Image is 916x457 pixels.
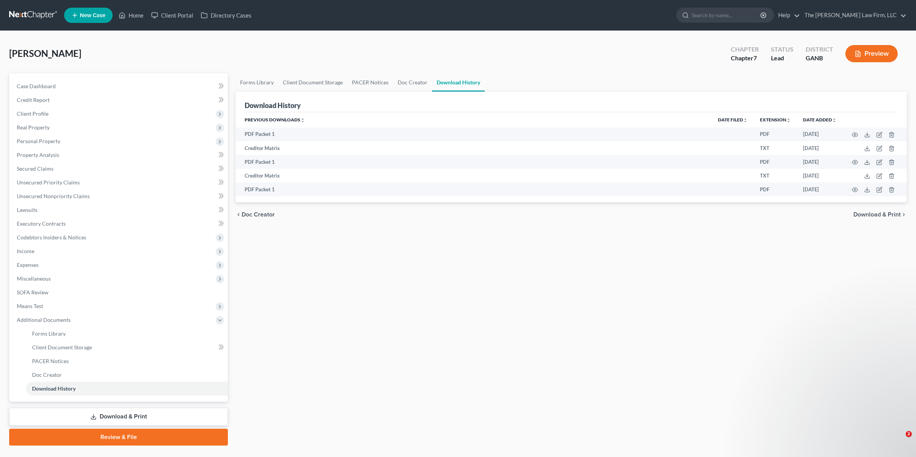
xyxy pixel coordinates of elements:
i: unfold_more [786,118,791,123]
span: 2 [906,431,912,437]
a: Directory Cases [197,8,255,22]
a: Executory Contracts [11,217,228,231]
div: District [806,45,833,54]
i: chevron_right [901,212,907,218]
td: PDF Packet 1 [235,182,712,196]
div: Lead [771,54,793,63]
a: Forms Library [235,73,278,92]
span: Client Profile [17,110,48,117]
td: Creditor Matrix [235,141,712,155]
span: Additional Documents [17,317,71,323]
a: Unsecured Nonpriority Claims [11,189,228,203]
span: New Case [80,13,105,18]
i: chevron_left [235,212,242,218]
span: Client Document Storage [32,344,92,350]
span: Case Dashboard [17,83,56,89]
span: Unsecured Nonpriority Claims [17,193,90,199]
a: Property Analysis [11,148,228,162]
span: Personal Property [17,138,60,144]
a: Download History [26,382,228,396]
td: PDF [754,155,797,169]
td: [DATE] [797,141,843,155]
td: Creditor Matrix [235,169,712,182]
a: Client Document Storage [278,73,347,92]
span: Credit Report [17,97,50,103]
td: [DATE] [797,169,843,182]
a: Doc Creator [26,368,228,382]
input: Search by name... [692,8,761,22]
span: SOFA Review [17,289,48,296]
a: SOFA Review [11,286,228,299]
a: Credit Report [11,93,228,107]
span: Expenses [17,262,39,268]
td: [DATE] [797,155,843,169]
a: Review & File [9,429,228,446]
span: [PERSON_NAME] [9,48,81,59]
a: Previous Downloadsunfold_more [245,117,305,123]
span: Miscellaneous [17,275,51,282]
span: Download History [32,385,76,392]
span: Forms Library [32,330,66,337]
td: TXT [754,141,797,155]
a: Forms Library [26,327,228,341]
span: 7 [753,54,757,61]
span: Codebtors Insiders & Notices [17,234,86,241]
i: unfold_more [743,118,748,123]
span: Doc Creator [32,371,62,378]
span: Lawsuits [17,207,37,213]
a: Unsecured Priority Claims [11,176,228,189]
td: TXT [754,169,797,182]
a: Secured Claims [11,162,228,176]
i: unfold_more [300,118,305,123]
div: Chapter [731,54,759,63]
a: Date addedunfold_more [803,117,837,123]
span: PACER Notices [32,358,69,364]
a: Download & Print [9,408,228,426]
button: chevron_left Doc Creator [235,212,275,218]
span: Income [17,248,34,254]
button: Preview [845,45,898,62]
a: Client Portal [147,8,197,22]
a: Client Document Storage [26,341,228,354]
td: PDF [754,128,797,141]
a: The [PERSON_NAME] Law Firm, LLC [801,8,906,22]
i: unfold_more [832,118,837,123]
a: Download History [432,73,485,92]
div: Status [771,45,793,54]
a: Help [774,8,800,22]
td: PDF [754,182,797,196]
a: Date Filedunfold_more [718,117,748,123]
span: Secured Claims [17,165,53,172]
span: Property Analysis [17,152,59,158]
a: Case Dashboard [11,79,228,93]
span: Executory Contracts [17,220,66,227]
span: Unsecured Priority Claims [17,179,80,186]
div: GANB [806,54,833,63]
td: PDF Packet 1 [235,155,712,169]
div: Download History [245,101,301,110]
td: [DATE] [797,182,843,196]
span: Real Property [17,124,50,131]
span: Download & Print [853,212,901,218]
td: PDF Packet 1 [235,128,712,141]
iframe: Intercom live chat [890,431,908,449]
td: [DATE] [797,128,843,141]
span: Doc Creator [242,212,275,218]
a: Doc Creator [393,73,432,92]
span: Means Test [17,303,43,309]
a: Home [115,8,147,22]
a: PACER Notices [26,354,228,368]
div: Previous Downloads [235,112,907,196]
a: Extensionunfold_more [760,117,791,123]
div: Chapter [731,45,759,54]
a: PACER Notices [347,73,393,92]
a: Lawsuits [11,203,228,217]
button: Download & Print chevron_right [853,212,907,218]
